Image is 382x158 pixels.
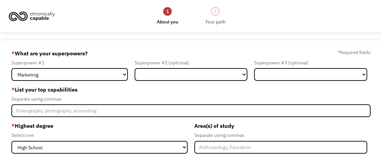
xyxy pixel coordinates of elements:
[211,7,220,16] div: 2
[157,18,178,26] div: About you
[11,48,88,59] label: What are your superpowers?
[11,131,188,139] div: Select one
[11,95,371,103] div: Separate using commas
[11,120,188,131] label: Highest degree
[194,131,367,139] div: Separate using commas
[205,18,226,26] div: Your path
[11,59,128,67] div: Superpower #1
[254,59,367,67] div: Superpower #3 (optional)
[163,7,172,16] div: 1
[11,104,371,117] input: Videography, photography, accounting
[135,59,248,67] div: Superpower #2 (optional)
[11,84,371,95] label: List your top capabilities
[157,6,178,26] a: 1About you
[194,141,367,154] input: Anthropology, Education
[194,120,367,131] label: Area(s) of study
[7,9,57,23] img: Chronically Capable logo
[338,48,371,56] label: Required fields
[205,6,226,26] a: 2Your path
